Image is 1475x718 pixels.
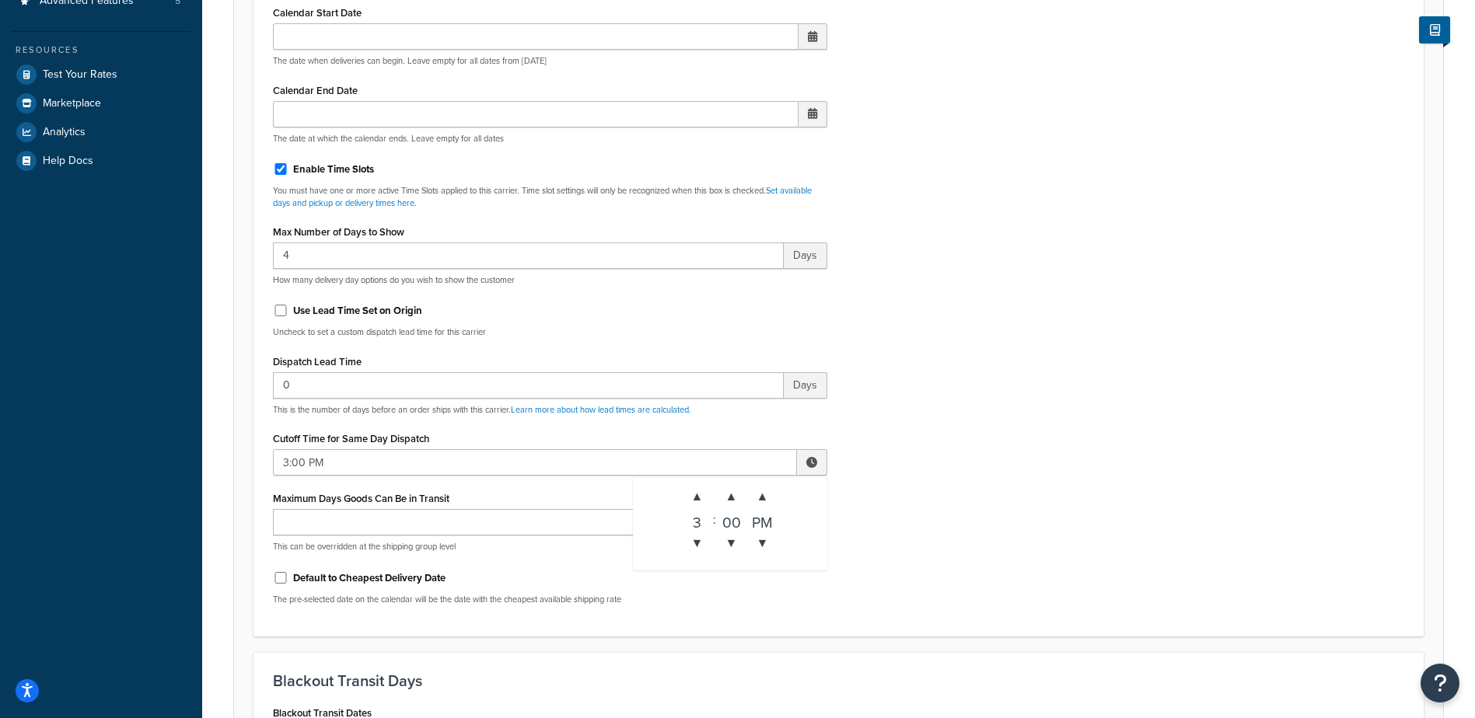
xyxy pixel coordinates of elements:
label: Max Number of Days to Show [273,226,404,238]
label: Use Lead Time Set on Origin [293,304,422,318]
p: The date at which the calendar ends. Leave empty for all dates [273,133,827,145]
label: Calendar Start Date [273,7,362,19]
span: ▼ [747,528,778,559]
div: PM [747,512,778,528]
span: ▼ [682,528,713,559]
a: Analytics [12,118,190,146]
div: 00 [716,512,747,528]
label: Cutoff Time for Same Day Dispatch [273,433,429,444]
a: Set available days and pickup or delivery times here. [273,184,812,208]
span: ▲ [682,481,713,512]
label: Maximum Days Goods Can Be in Transit [273,493,449,504]
p: This can be overridden at the shipping group level [273,541,827,552]
button: Show Help Docs [1419,16,1450,44]
p: You must have one or more active Time Slots applied to this carrier. Time slot settings will only... [273,185,827,209]
span: Days [784,372,827,399]
span: Test Your Rates [43,68,117,82]
label: Default to Cheapest Delivery Date [293,571,446,585]
span: ▲ [747,481,778,512]
span: ▼ [716,528,747,559]
p: The pre-selected date on the calendar will be the date with the cheapest available shipping rate [273,594,827,605]
label: Calendar End Date [273,85,358,96]
span: Days [784,242,827,269]
span: ▲ [716,481,747,512]
span: Analytics [43,126,86,139]
h3: Blackout Transit Days [273,672,1404,689]
a: Marketplace [12,89,190,117]
label: Enable Time Slots [293,162,374,176]
div: 3 [682,512,713,528]
p: How many delivery day options do you wish to show the customer [273,274,827,286]
div: : [713,481,716,559]
label: Dispatch Lead Time [273,356,362,368]
a: Test Your Rates [12,61,190,89]
a: Learn more about how lead times are calculated. [511,403,691,416]
p: The date when deliveries can begin. Leave empty for all dates from [DATE] [273,55,827,67]
div: Resources [12,44,190,57]
a: Help Docs [12,147,190,175]
p: This is the number of days before an order ships with this carrier. [273,404,827,416]
p: Uncheck to set a custom dispatch lead time for this carrier [273,326,827,338]
span: Marketplace [43,97,101,110]
span: Help Docs [43,155,93,168]
button: Open Resource Center [1421,664,1459,702]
